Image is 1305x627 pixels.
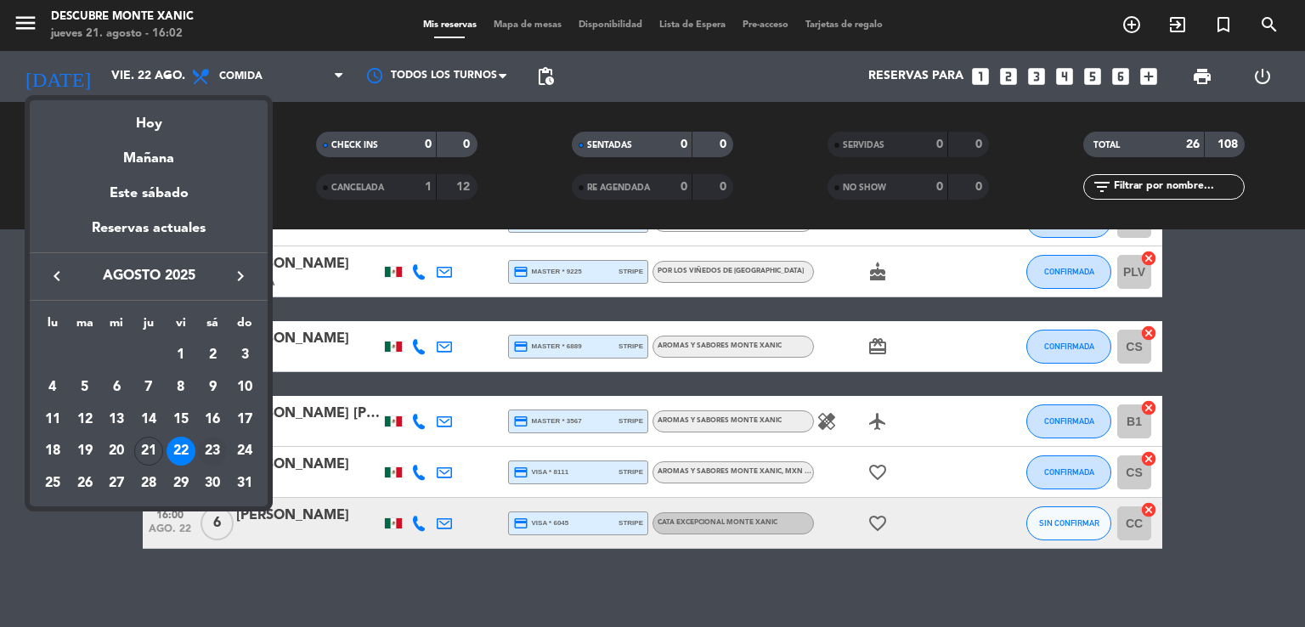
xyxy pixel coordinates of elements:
[38,437,67,466] div: 18
[100,371,133,404] td: 6 de agosto de 2025
[133,313,165,340] th: jueves
[167,405,195,434] div: 15
[42,265,72,287] button: keyboard_arrow_left
[30,135,268,170] div: Mañana
[133,435,165,467] td: 21 de agosto de 2025
[167,469,195,498] div: 29
[100,313,133,340] th: miércoles
[165,467,197,500] td: 29 de agosto de 2025
[69,467,101,500] td: 26 de agosto de 2025
[134,373,163,402] div: 7
[198,373,227,402] div: 9
[229,404,261,436] td: 17 de agosto de 2025
[165,435,197,467] td: 22 de agosto de 2025
[37,435,69,467] td: 18 de agosto de 2025
[37,467,69,500] td: 25 de agosto de 2025
[229,467,261,500] td: 31 de agosto de 2025
[165,404,197,436] td: 15 de agosto de 2025
[69,435,101,467] td: 19 de agosto de 2025
[134,469,163,498] div: 28
[37,339,165,371] td: AGO.
[100,435,133,467] td: 20 de agosto de 2025
[30,170,268,217] div: Este sábado
[100,404,133,436] td: 13 de agosto de 2025
[102,437,131,466] div: 20
[69,371,101,404] td: 5 de agosto de 2025
[197,435,229,467] td: 23 de agosto de 2025
[230,373,259,402] div: 10
[69,404,101,436] td: 12 de agosto de 2025
[197,371,229,404] td: 9 de agosto de 2025
[165,313,197,340] th: viernes
[134,405,163,434] div: 14
[229,313,261,340] th: domingo
[37,404,69,436] td: 11 de agosto de 2025
[71,405,99,434] div: 12
[167,341,195,370] div: 1
[47,266,67,286] i: keyboard_arrow_left
[230,437,259,466] div: 24
[167,437,195,466] div: 22
[133,371,165,404] td: 7 de agosto de 2025
[197,339,229,371] td: 2 de agosto de 2025
[102,469,131,498] div: 27
[71,469,99,498] div: 26
[225,265,256,287] button: keyboard_arrow_right
[230,266,251,286] i: keyboard_arrow_right
[38,469,67,498] div: 25
[230,469,259,498] div: 31
[69,313,101,340] th: martes
[230,341,259,370] div: 3
[229,371,261,404] td: 10 de agosto de 2025
[71,373,99,402] div: 5
[37,371,69,404] td: 4 de agosto de 2025
[197,313,229,340] th: sábado
[198,469,227,498] div: 30
[229,339,261,371] td: 3 de agosto de 2025
[133,404,165,436] td: 14 de agosto de 2025
[165,371,197,404] td: 8 de agosto de 2025
[100,467,133,500] td: 27 de agosto de 2025
[197,404,229,436] td: 16 de agosto de 2025
[38,373,67,402] div: 4
[102,373,131,402] div: 6
[71,437,99,466] div: 19
[230,405,259,434] div: 17
[197,467,229,500] td: 30 de agosto de 2025
[30,100,268,135] div: Hoy
[167,373,195,402] div: 8
[72,265,225,287] span: agosto 2025
[165,339,197,371] td: 1 de agosto de 2025
[229,435,261,467] td: 24 de agosto de 2025
[38,405,67,434] div: 11
[133,467,165,500] td: 28 de agosto de 2025
[37,313,69,340] th: lunes
[198,437,227,466] div: 23
[134,437,163,466] div: 21
[30,217,268,252] div: Reservas actuales
[198,341,227,370] div: 2
[102,405,131,434] div: 13
[198,405,227,434] div: 16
